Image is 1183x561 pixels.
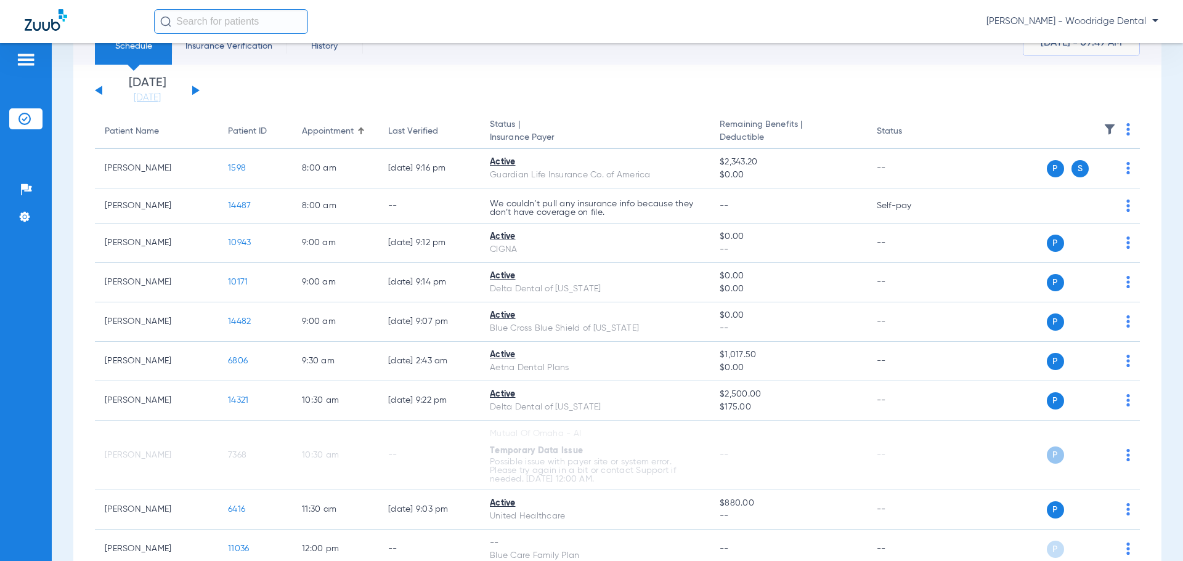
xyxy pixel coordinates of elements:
[181,40,277,52] span: Insurance Verification
[302,125,354,138] div: Appointment
[228,544,249,553] span: 11036
[292,381,378,421] td: 10:30 AM
[228,505,245,514] span: 6416
[490,270,700,283] div: Active
[720,361,856,374] span: $0.00
[1047,160,1064,177] span: P
[720,510,856,523] span: --
[1126,236,1130,249] img: group-dot-blue.svg
[95,342,218,381] td: [PERSON_NAME]
[490,309,700,322] div: Active
[95,149,218,188] td: [PERSON_NAME]
[378,381,480,421] td: [DATE] 9:22 PM
[867,115,950,149] th: Status
[490,510,700,523] div: United Healthcare
[490,536,700,549] div: --
[292,302,378,342] td: 9:00 AM
[490,401,700,414] div: Delta Dental of [US_STATE]
[95,381,218,421] td: [PERSON_NAME]
[720,243,856,256] span: --
[95,302,218,342] td: [PERSON_NAME]
[490,200,700,217] p: We couldn’t pull any insurance info because they don’t have coverage on file.
[490,388,700,401] div: Active
[228,125,267,138] div: Patient ID
[720,544,729,553] span: --
[1047,501,1064,519] span: P
[378,263,480,302] td: [DATE] 9:14 PM
[292,342,378,381] td: 9:30 AM
[228,451,246,459] span: 7368
[867,342,950,381] td: --
[1126,276,1130,288] img: group-dot-blue.svg
[292,263,378,302] td: 9:00 AM
[154,9,308,34] input: Search for patients
[720,309,856,322] span: $0.00
[1047,392,1064,410] span: P
[302,125,368,138] div: Appointment
[720,270,856,283] span: $0.00
[720,322,856,335] span: --
[1126,503,1130,515] img: group-dot-blue.svg
[292,490,378,530] td: 11:30 AM
[1047,353,1064,370] span: P
[867,224,950,263] td: --
[1047,274,1064,291] span: P
[490,131,700,144] span: Insurance Payer
[378,421,480,490] td: --
[388,125,470,138] div: Last Verified
[720,283,856,296] span: $0.00
[1126,315,1130,328] img: group-dot-blue.svg
[490,361,700,374] div: Aetna Dental Plans
[720,201,729,210] span: --
[105,125,208,138] div: Patient Name
[292,188,378,224] td: 8:00 AM
[25,9,67,31] img: Zuub Logo
[490,446,583,455] span: Temporary Data Issue
[1126,200,1130,212] img: group-dot-blue.svg
[867,188,950,224] td: Self-pay
[16,52,36,67] img: hamburger-icon
[1071,160,1089,177] span: S
[1104,123,1116,135] img: filter.svg
[1126,355,1130,367] img: group-dot-blue.svg
[378,342,480,381] td: [DATE] 2:43 AM
[378,224,480,263] td: [DATE] 9:12 PM
[490,427,700,440] div: Mutual Of Omaha - AI
[720,401,856,414] span: $175.00
[1126,162,1130,174] img: group-dot-blue.svg
[867,421,950,490] td: --
[295,40,354,52] span: History
[710,115,866,149] th: Remaining Benefits |
[378,302,480,342] td: [DATE] 9:07 PM
[720,388,856,401] span: $2,500.00
[104,40,163,52] span: Schedule
[720,451,729,459] span: --
[1126,543,1130,555] img: group-dot-blue.svg
[110,92,184,104] a: [DATE]
[228,238,251,247] span: 10943
[867,302,950,342] td: --
[1047,313,1064,331] span: P
[986,15,1158,28] span: [PERSON_NAME] - Woodridge Dental
[490,497,700,510] div: Active
[720,349,856,361] span: $1,017.50
[490,156,700,169] div: Active
[378,149,480,188] td: [DATE] 9:16 PM
[110,77,184,104] li: [DATE]
[228,357,248,365] span: 6806
[378,188,480,224] td: --
[1047,446,1064,464] span: P
[720,169,856,182] span: $0.00
[1047,235,1064,252] span: P
[490,458,700,483] p: Possible issue with payer site or system error. Please try again in a bit or contact Support if n...
[388,125,438,138] div: Last Verified
[720,131,856,144] span: Deductible
[490,349,700,361] div: Active
[1126,449,1130,461] img: group-dot-blue.svg
[228,201,251,210] span: 14487
[95,421,218,490] td: [PERSON_NAME]
[490,243,700,256] div: CIGNA
[228,317,251,326] span: 14482
[867,149,950,188] td: --
[95,224,218,263] td: [PERSON_NAME]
